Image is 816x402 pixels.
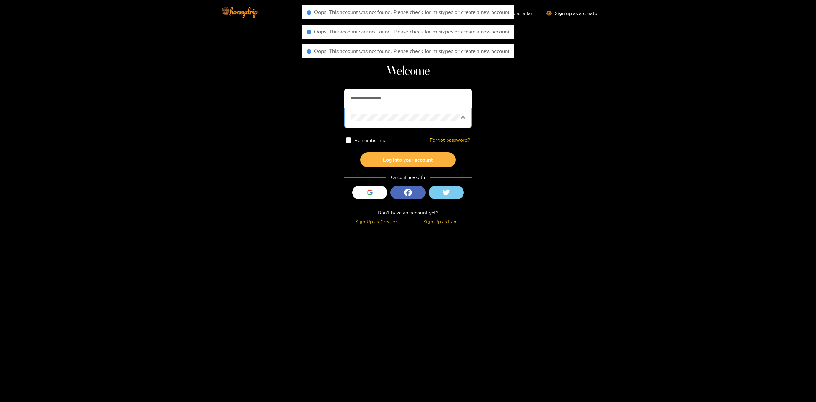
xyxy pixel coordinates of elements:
[346,218,406,225] div: Sign Up as Creator
[314,9,509,15] span: Oops! This account was not found. Please check for mistypes or create a new account
[307,49,311,54] span: info-circle
[314,48,509,54] span: Oops! This account was not found. Please check for mistypes or create a new account
[354,138,386,143] span: Remember me
[307,10,311,15] span: info-circle
[461,116,465,120] span: eye
[410,218,470,225] div: Sign Up as Fan
[360,152,456,167] button: Log into your account
[430,137,470,143] a: Forgot password?
[344,64,472,79] h1: Welcome
[546,11,599,16] a: Sign up as a creator
[344,174,472,181] div: Or continue with
[314,28,509,35] span: Oops! This account was not found. Please check for mistypes or create a new account
[307,30,311,34] span: info-circle
[344,209,472,216] div: Don't have an account yet?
